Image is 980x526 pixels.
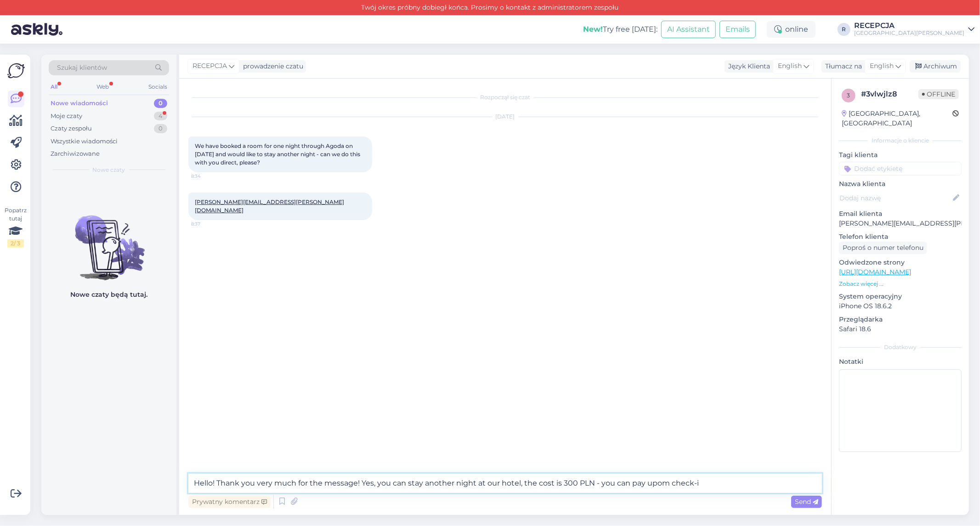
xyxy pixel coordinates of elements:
div: 4 [154,112,167,121]
div: online [767,21,816,38]
div: Nowe wiadomości [51,99,108,108]
img: Askly Logo [7,62,25,79]
div: 0 [154,124,167,133]
input: Dodać etykietę [839,162,962,175]
div: Archiwum [910,60,961,73]
span: Nowe czaty [93,166,125,174]
a: RECEPCJA[GEOGRAPHIC_DATA][PERSON_NAME] [854,22,974,37]
div: Informacje o kliencie [839,136,962,145]
div: Socials [147,81,169,93]
input: Dodaj nazwę [839,193,951,203]
span: We have booked a room for one night through Agoda on [DATE] and would like to stay another night ... [195,142,362,166]
button: Emails [719,21,756,38]
span: Offline [918,89,959,99]
p: Zobacz więcej ... [839,280,962,288]
span: RECEPCJA [193,61,227,71]
div: Try free [DATE]: [583,24,657,35]
div: # 3vlwjlz8 [861,89,918,100]
a: [PERSON_NAME][EMAIL_ADDRESS][PERSON_NAME][DOMAIN_NAME] [195,198,344,214]
p: Nowe czaty będą tutaj. [70,290,147,300]
div: Tłumacz na [821,62,862,71]
p: Email klienta [839,209,962,219]
span: Szukaj klientów [57,63,107,73]
span: 8:34 [191,173,226,180]
div: Zarchiwizowane [51,149,100,158]
span: English [778,61,802,71]
span: 8:37 [191,221,226,227]
div: R [838,23,850,36]
textarea: Hello! Thank you very much for the message! Yes, you can stay another night at our hotel, the cos... [188,474,822,493]
span: English [870,61,894,71]
div: [GEOGRAPHIC_DATA][PERSON_NAME] [854,29,964,37]
button: AI Assistant [661,21,716,38]
div: 0 [154,99,167,108]
div: RECEPCJA [854,22,964,29]
p: Telefon klienta [839,232,962,242]
p: Notatki [839,357,962,367]
div: Moje czaty [51,112,82,121]
div: [DATE] [188,113,822,121]
div: prowadzenie czatu [239,62,303,71]
p: iPhone OS 18.6.2 [839,301,962,311]
p: Safari 18.6 [839,324,962,334]
div: [GEOGRAPHIC_DATA], [GEOGRAPHIC_DATA] [842,109,952,128]
div: Rozpoczął się czat [188,93,822,102]
img: No chats [41,199,176,282]
div: Popatrz tutaj [7,206,24,248]
p: Nazwa klienta [839,179,962,189]
p: Przeglądarka [839,315,962,324]
div: Prywatny komentarz [188,496,271,508]
div: Czaty zespołu [51,124,92,133]
span: 3 [847,92,850,99]
a: [URL][DOMAIN_NAME] [839,268,911,276]
p: [PERSON_NAME][EMAIL_ADDRESS][PERSON_NAME][DOMAIN_NAME] [839,219,962,228]
b: New! [583,25,603,34]
div: All [49,81,59,93]
div: 2 / 3 [7,239,24,248]
p: Odwiedzone strony [839,258,962,267]
div: Web [95,81,111,93]
span: Send [795,498,818,506]
p: Tagi klienta [839,150,962,160]
div: Wszystkie wiadomości [51,137,118,146]
div: Język Klienta [725,62,770,71]
p: System operacyjny [839,292,962,301]
div: Poproś o numer telefonu [839,242,927,254]
div: Dodatkowy [839,343,962,351]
